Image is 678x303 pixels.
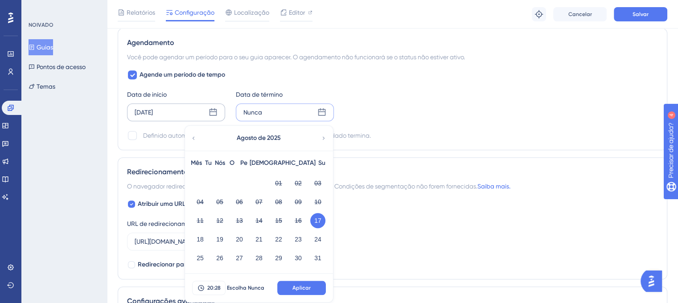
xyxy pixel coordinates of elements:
button: 20 [232,232,247,247]
button: 13 [232,213,247,228]
button: Aplicar [277,281,326,295]
font: Nunca [243,109,262,116]
button: 03 [310,176,325,191]
font: Pe [240,159,247,167]
button: 12 [212,213,227,228]
div: 4 [83,4,86,12]
button: Cancelar [553,7,607,21]
font: 07 [255,198,263,205]
button: 04 [193,194,208,209]
font: 03 [314,180,321,187]
font: Agosto de 2025 [237,134,281,142]
button: 02 [291,176,306,191]
font: Configuração [175,9,214,16]
font: Data de término [236,91,283,98]
font: 09 [295,198,302,205]
button: 18 [193,232,208,247]
font: NOIVADO [29,22,53,28]
input: https://www.example.com/ [135,237,278,246]
font: Cancelar [568,11,592,17]
font: 06 [236,198,243,205]
button: 29 [271,250,286,266]
button: Salvar [614,7,667,21]
button: 26 [212,250,227,266]
font: 14 [255,217,263,224]
font: Definido automaticamente como “Inativo” quando o período agendado termina. [143,132,371,139]
button: 25 [193,250,208,266]
font: 21 [255,236,263,243]
font: Temas [37,83,55,90]
font: Redirecionar para URL exata [138,261,221,268]
font: Escolha Nunca [227,285,264,291]
button: 11 [193,213,208,228]
font: Relatórios [127,9,155,16]
button: 01 [271,176,286,191]
button: 06 [232,194,247,209]
font: 10 [314,198,321,205]
font: Precisar de ajuda? [21,4,77,11]
font: 02 [295,180,302,187]
font: 01 [275,180,282,187]
font: Tu [205,159,211,167]
button: 07 [251,194,267,209]
font: Salvar [633,11,649,17]
button: Guias [29,39,53,55]
font: 20 [236,236,243,243]
font: Data de início [127,91,167,98]
font: Nós [215,159,225,167]
font: Guias [37,44,53,51]
font: 05 [216,198,223,205]
button: Temas [29,78,55,94]
button: 30 [291,250,306,266]
font: 17 [314,217,321,224]
button: 10 [310,194,325,209]
font: 28 [255,254,263,262]
font: Aplicar [292,285,311,291]
button: Escolha Nunca [226,281,266,295]
button: Agosto de 2025 [214,129,303,147]
font: 26 [216,254,223,262]
button: 21 [251,232,267,247]
font: Pontos de acesso [37,63,86,70]
font: 27 [236,254,243,262]
font: 22 [275,236,282,243]
font: Atribuir uma URL de redirecionamento [138,200,247,208]
font: Localização [234,9,269,16]
a: Saiba mais. [477,183,510,190]
button: 16 [291,213,306,228]
button: 22 [271,232,286,247]
button: 27 [232,250,247,266]
font: 04 [197,198,204,205]
font: 20:28 [207,285,221,291]
button: 31 [310,250,325,266]
font: 16 [295,217,302,224]
font: 29 [275,254,282,262]
button: 19 [212,232,227,247]
font: 24 [314,236,321,243]
font: Redirecionamento [127,168,188,176]
font: 13 [236,217,243,224]
button: 20:28 [192,281,226,295]
font: 19 [216,236,223,243]
button: Pontos de acesso [29,59,86,75]
font: 08 [275,198,282,205]
font: 12 [216,217,223,224]
font: O [230,159,234,167]
font: 25 [197,254,204,262]
font: 18 [197,236,204,243]
font: Você pode agendar um período para o seu guia aparecer. O agendamento não funcionará se o status n... [127,53,465,61]
button: 05 [212,194,227,209]
font: Mês [191,159,202,167]
button: 24 [310,232,325,247]
font: 31 [314,254,321,262]
button: 15 [271,213,286,228]
font: [DEMOGRAPHIC_DATA] [250,159,316,167]
iframe: Iniciador do Assistente de IA do UserGuiding [641,268,667,295]
font: 23 [295,236,302,243]
button: 09 [291,194,306,209]
button: 14 [251,213,267,228]
font: Agende um período de tempo [140,71,225,78]
button: 23 [291,232,306,247]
